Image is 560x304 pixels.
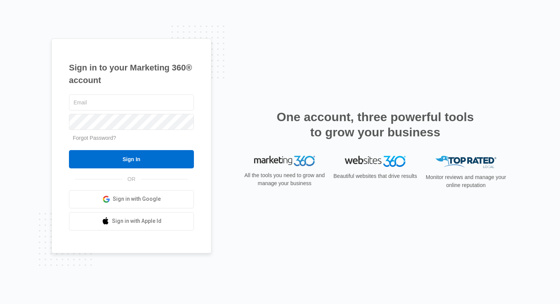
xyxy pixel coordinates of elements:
[69,150,194,168] input: Sign In
[69,61,194,86] h1: Sign in to your Marketing 360® account
[423,173,509,189] p: Monitor reviews and manage your online reputation
[254,156,315,166] img: Marketing 360
[435,156,496,168] img: Top Rated Local
[69,212,194,230] a: Sign in with Apple Id
[345,156,406,167] img: Websites 360
[112,217,162,225] span: Sign in with Apple Id
[242,171,327,187] p: All the tools you need to grow and manage your business
[69,94,194,110] input: Email
[73,135,116,141] a: Forgot Password?
[113,195,161,203] span: Sign in with Google
[274,109,476,140] h2: One account, three powerful tools to grow your business
[333,172,418,180] p: Beautiful websites that drive results
[69,190,194,208] a: Sign in with Google
[122,175,141,183] span: OR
